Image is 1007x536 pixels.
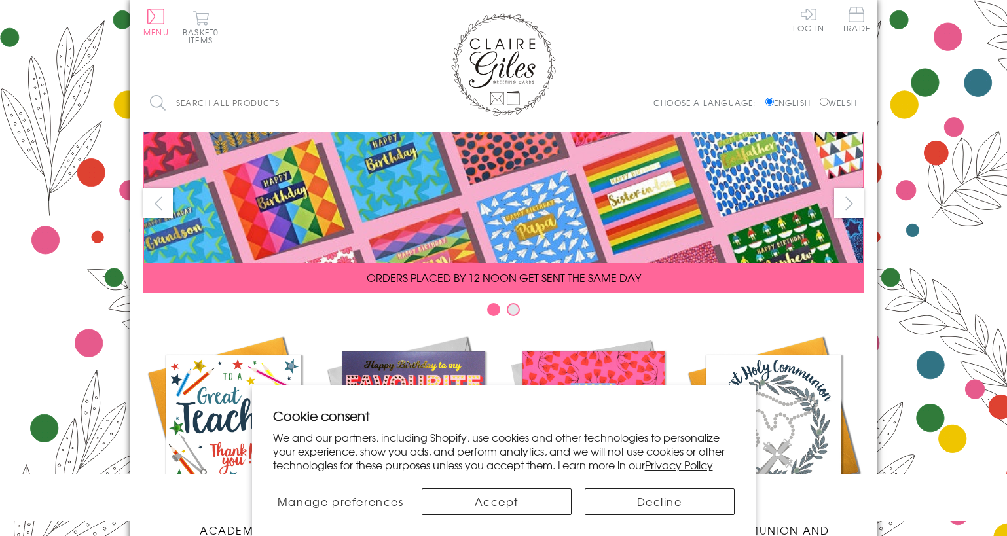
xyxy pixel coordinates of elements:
[834,188,864,218] button: next
[143,302,864,323] div: Carousel Pagination
[765,98,774,106] input: English
[645,457,713,473] a: Privacy Policy
[487,303,500,316] button: Carousel Page 1 (Current Slide)
[143,26,169,38] span: Menu
[273,406,735,425] h2: Cookie consent
[273,431,735,471] p: We and our partners, including Shopify, use cookies and other technologies to personalize your ex...
[143,188,173,218] button: prev
[585,488,735,515] button: Decline
[143,88,373,118] input: Search all products
[820,97,857,109] label: Welsh
[189,26,219,46] span: 0 items
[653,97,763,109] p: Choose a language:
[451,13,556,116] img: Claire Giles Greetings Cards
[843,7,870,35] a: Trade
[143,9,169,36] button: Menu
[820,98,828,106] input: Welsh
[507,303,520,316] button: Carousel Page 2
[422,488,572,515] button: Accept
[278,493,404,509] span: Manage preferences
[843,7,870,32] span: Trade
[183,10,219,44] button: Basket0 items
[793,7,824,32] a: Log In
[359,88,373,118] input: Search
[367,270,641,285] span: ORDERS PLACED BY 12 NOON GET SENT THE SAME DAY
[273,488,409,515] button: Manage preferences
[765,97,817,109] label: English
